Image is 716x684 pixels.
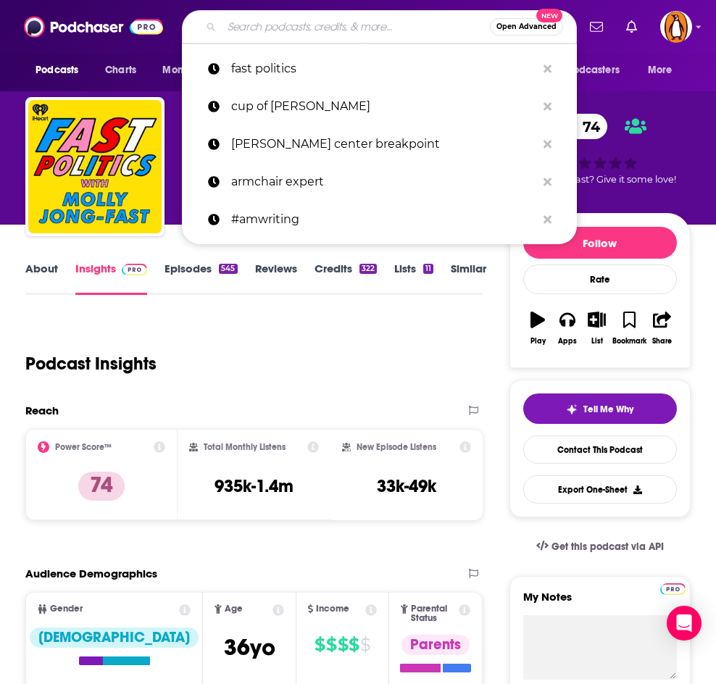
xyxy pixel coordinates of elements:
[667,606,702,641] div: Open Intercom Messenger
[509,104,691,194] div: 74Good podcast? Give it some love!
[78,472,125,501] p: 74
[215,475,294,497] h3: 935k-1.4m
[530,337,546,346] div: Play
[338,633,348,656] span: $
[231,125,536,163] p: colson center breakpoint
[359,264,377,274] div: 322
[152,57,233,84] button: open menu
[315,633,325,656] span: $
[582,302,612,354] button: List
[25,353,157,375] h1: Podcast Insights
[550,60,620,80] span: For Podcasters
[105,60,136,80] span: Charts
[647,302,677,354] button: Share
[638,57,691,84] button: open menu
[75,262,147,295] a: InsightsPodchaser Pro
[558,337,577,346] div: Apps
[96,57,145,84] a: Charts
[224,633,275,662] span: 36 yo
[231,50,536,88] p: fast politics
[360,633,370,656] span: $
[30,627,199,648] div: [DEMOGRAPHIC_DATA]
[591,337,603,346] div: List
[568,114,607,139] span: 74
[55,442,112,452] h2: Power Score™
[182,10,577,43] div: Search podcasts, credits, & more...
[553,302,583,354] button: Apps
[612,337,646,346] div: Bookmark
[496,23,557,30] span: Open Advanced
[165,262,237,295] a: Episodes545
[182,201,577,238] a: #amwriting
[660,11,692,43] span: Logged in as penguin_portfolio
[660,583,686,595] img: Podchaser Pro
[349,633,359,656] span: $
[523,393,677,424] button: tell me why sparkleTell Me Why
[28,100,162,233] img: Fast Politics with Molly Jong-Fast
[315,262,377,295] a: Credits322
[182,88,577,125] a: cup of [PERSON_NAME]
[541,57,641,84] button: open menu
[377,475,436,497] h3: 33k-49k
[525,529,675,564] a: Get this podcast via API
[523,264,677,294] div: Rate
[523,435,677,464] a: Contact This Podcast
[620,14,643,39] a: Show notifications dropdown
[660,581,686,595] a: Pro website
[225,604,243,614] span: Age
[423,264,433,274] div: 11
[612,302,647,354] button: Bookmark
[401,635,470,655] div: Parents
[584,14,609,39] a: Show notifications dropdown
[25,404,59,417] h2: Reach
[524,174,676,185] span: Good podcast? Give it some love!
[36,60,78,80] span: Podcasts
[231,163,536,201] p: armchair expert
[357,442,436,452] h2: New Episode Listens
[255,262,297,295] a: Reviews
[24,13,163,41] img: Podchaser - Follow, Share and Rate Podcasts
[652,337,672,346] div: Share
[219,264,237,274] div: 545
[25,57,97,84] button: open menu
[660,11,692,43] button: Show profile menu
[122,264,147,275] img: Podchaser Pro
[411,604,457,623] span: Parental Status
[490,18,563,36] button: Open AdvancedNew
[451,262,486,295] a: Similar
[536,9,562,22] span: New
[204,442,286,452] h2: Total Monthly Listens
[394,262,433,295] a: Lists11
[222,15,490,38] input: Search podcasts, credits, & more...
[583,404,633,415] span: Tell Me Why
[162,60,214,80] span: Monitoring
[566,404,578,415] img: tell me why sparkle
[648,60,673,80] span: More
[326,633,336,656] span: $
[25,567,157,580] h2: Audience Demographics
[523,590,677,615] label: My Notes
[25,262,58,295] a: About
[523,475,677,504] button: Export One-Sheet
[554,114,607,139] a: 74
[660,11,692,43] img: User Profile
[523,227,677,259] button: Follow
[182,50,577,88] a: fast politics
[50,604,83,614] span: Gender
[231,88,536,125] p: cup of jo
[316,604,349,614] span: Income
[231,201,536,238] p: #amwriting
[523,302,553,354] button: Play
[182,125,577,163] a: [PERSON_NAME] center breakpoint
[551,541,664,553] span: Get this podcast via API
[182,163,577,201] a: armchair expert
